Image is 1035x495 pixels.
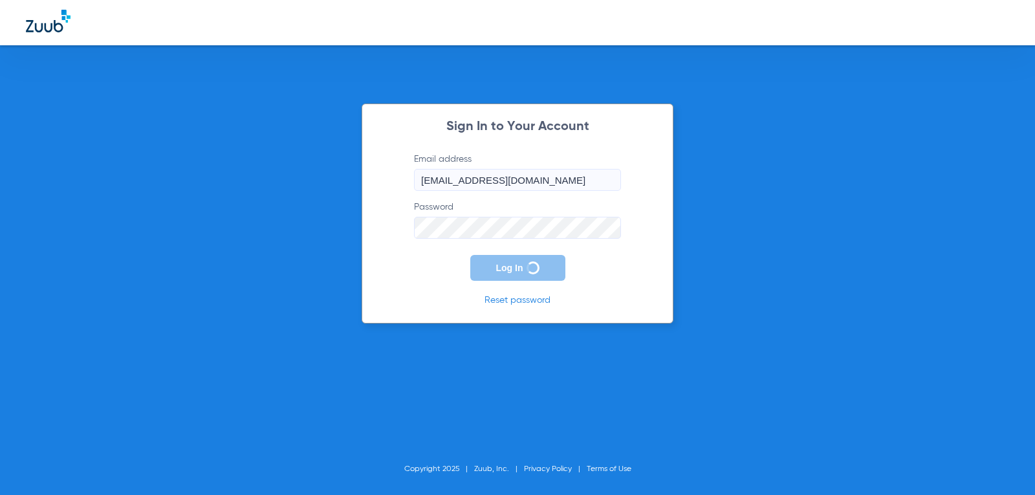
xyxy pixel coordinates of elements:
[414,153,621,191] label: Email address
[496,263,523,273] span: Log In
[414,201,621,239] label: Password
[414,217,621,239] input: Password
[474,463,524,476] li: Zuub, Inc.
[485,296,550,305] a: Reset password
[587,465,631,473] a: Terms of Use
[26,10,71,32] img: Zuub Logo
[470,255,565,281] button: Log In
[524,465,572,473] a: Privacy Policy
[395,120,640,133] h2: Sign In to Your Account
[404,463,474,476] li: Copyright 2025
[414,169,621,191] input: Email address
